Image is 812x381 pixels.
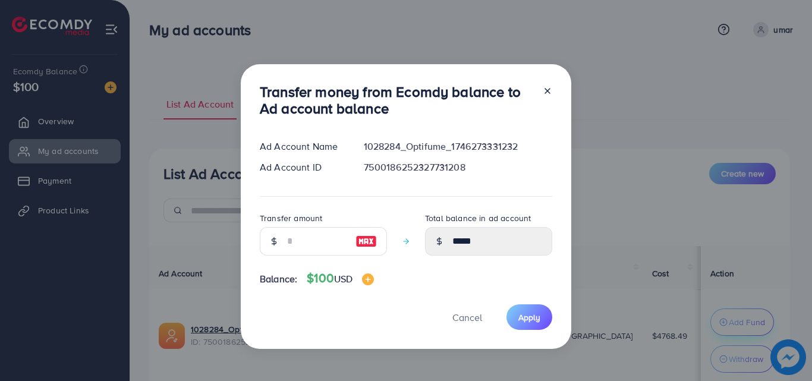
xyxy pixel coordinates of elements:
img: image [355,234,377,248]
span: Cancel [452,311,482,324]
h3: Transfer money from Ecomdy balance to Ad account balance [260,83,533,118]
label: Total balance in ad account [425,212,531,224]
div: 1028284_Optifume_1746273331232 [354,140,562,153]
label: Transfer amount [260,212,322,224]
div: Ad Account ID [250,160,354,174]
h4: $100 [307,271,374,286]
div: Ad Account Name [250,140,354,153]
button: Cancel [438,304,497,330]
span: USD [334,272,353,285]
span: Balance: [260,272,297,286]
span: Apply [518,311,540,323]
div: 7500186252327731208 [354,160,562,174]
img: image [362,273,374,285]
button: Apply [506,304,552,330]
